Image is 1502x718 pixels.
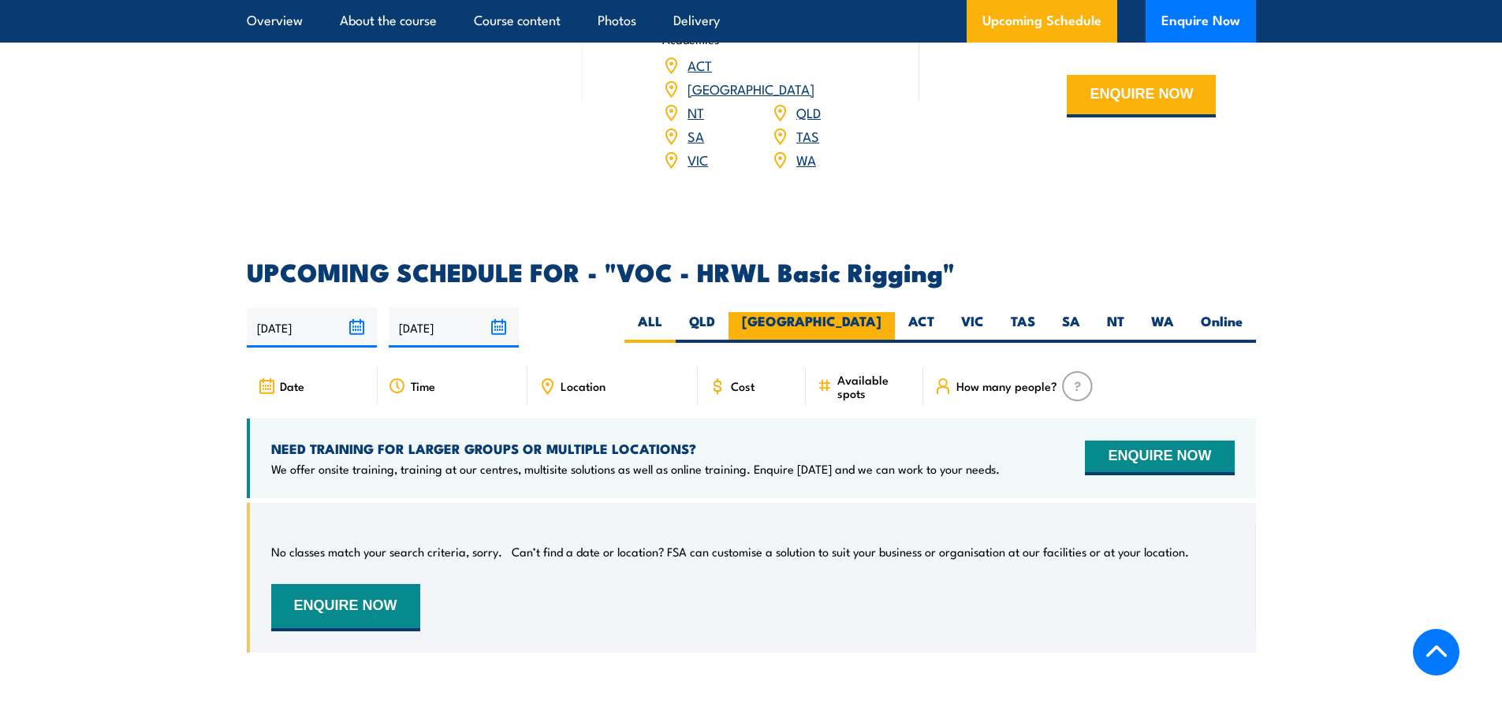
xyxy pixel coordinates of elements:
span: Available spots [837,373,912,400]
span: How many people? [956,379,1057,392]
a: [GEOGRAPHIC_DATA] [688,79,814,98]
label: Online [1187,312,1256,343]
button: ENQUIRE NOW [271,584,420,631]
label: NT [1094,312,1138,343]
label: ALL [624,312,676,343]
label: WA [1138,312,1187,343]
span: Date [280,379,304,392]
label: SA [1049,312,1094,343]
span: Cost [731,379,755,392]
label: TAS [997,312,1049,343]
input: From date [247,307,377,348]
a: WA [796,150,816,169]
button: ENQUIRE NOW [1085,441,1234,475]
h2: UPCOMING SCHEDULE FOR - "VOC - HRWL Basic Rigging" [247,260,1256,282]
a: TAS [796,126,819,145]
p: Can’t find a date or location? FSA can customise a solution to suit your business or organisation... [512,544,1189,560]
span: Time [411,379,435,392]
h4: NEED TRAINING FOR LARGER GROUPS OR MULTIPLE LOCATIONS? [271,440,1000,457]
label: ACT [895,312,948,343]
a: VIC [688,150,708,169]
label: [GEOGRAPHIC_DATA] [729,312,895,343]
p: No classes match your search criteria, sorry. [271,544,502,560]
a: SA [688,126,704,145]
a: NT [688,102,704,121]
a: QLD [796,102,821,121]
span: Location [561,379,606,392]
label: QLD [676,312,729,343]
p: We offer onsite training, training at our centres, multisite solutions as well as online training... [271,461,1000,477]
input: To date [389,307,519,348]
a: ACT [688,55,712,74]
button: ENQUIRE NOW [1067,75,1216,117]
label: VIC [948,312,997,343]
